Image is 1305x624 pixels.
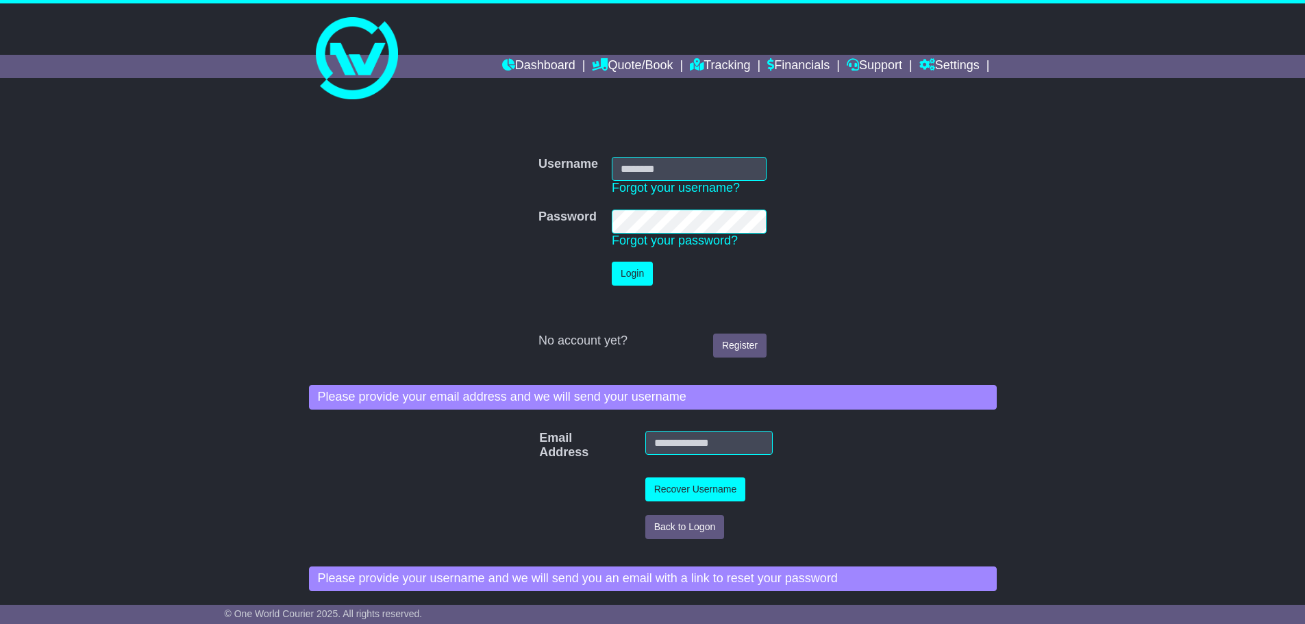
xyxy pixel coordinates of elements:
a: Forgot your username? [612,181,740,195]
span: © One World Courier 2025. All rights reserved. [225,608,423,619]
button: Login [612,262,653,286]
div: No account yet? [538,334,767,349]
a: Forgot your password? [612,234,738,247]
label: Email Address [532,431,557,460]
a: Settings [919,55,980,78]
label: Username [538,157,598,172]
a: Quote/Book [592,55,673,78]
div: Please provide your username and we will send you an email with a link to reset your password [309,566,997,591]
a: Dashboard [502,55,575,78]
label: Password [538,210,597,225]
button: Back to Logon [645,515,725,539]
a: Tracking [690,55,750,78]
div: Please provide your email address and we will send your username [309,385,997,410]
a: Register [713,334,767,358]
button: Recover Username [645,477,746,501]
a: Support [847,55,902,78]
a: Financials [767,55,830,78]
